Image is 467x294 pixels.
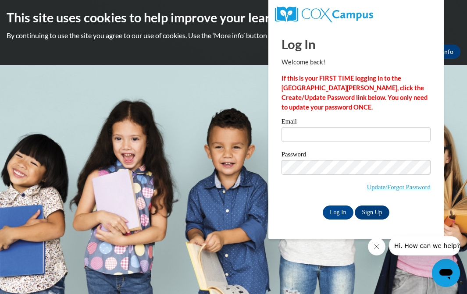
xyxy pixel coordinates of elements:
label: Password [282,151,431,160]
strong: If this is your FIRST TIME logging in to the [GEOGRAPHIC_DATA][PERSON_NAME], click the Create/Upd... [282,74,428,111]
a: Update/Forgot Password [367,184,431,191]
p: By continuing to use the site you agree to our use of cookies. Use the ‘More info’ button to read... [7,31,460,40]
input: Log In [323,205,353,220]
iframe: Button to launch messaging window [432,259,460,287]
h1: Log In [282,35,431,53]
img: COX Campus [275,7,373,22]
iframe: Close message [368,238,385,255]
p: Welcome back! [282,57,431,67]
a: Sign Up [355,205,389,220]
h2: This site uses cookies to help improve your learning experience. [7,9,460,26]
iframe: Message from company [389,236,460,255]
label: Email [282,118,431,127]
